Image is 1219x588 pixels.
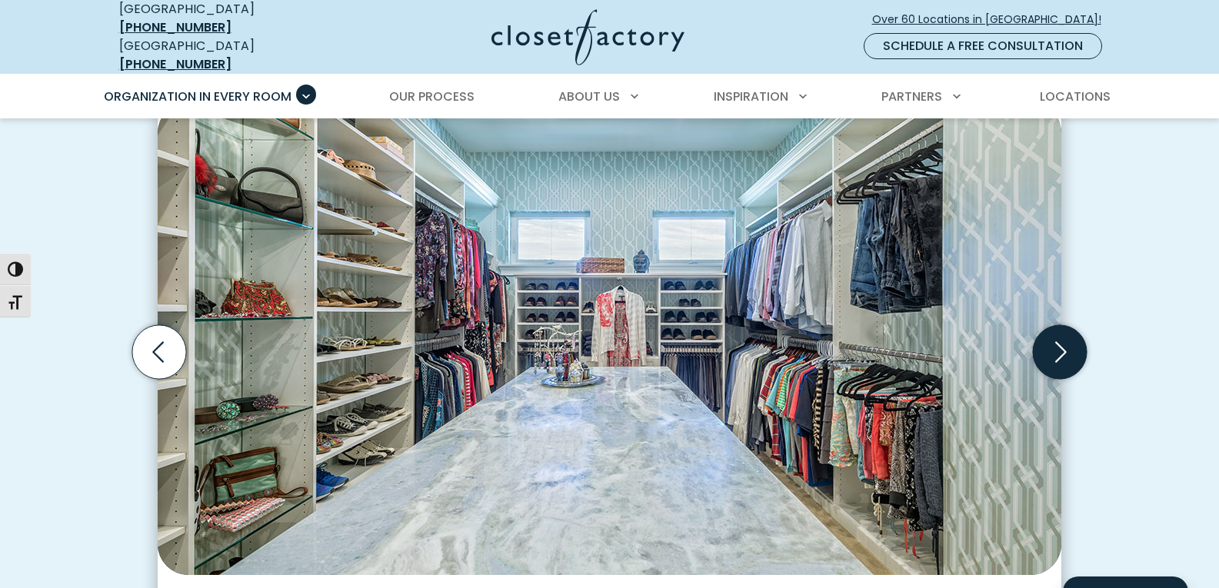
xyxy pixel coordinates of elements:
span: Inspiration [714,88,788,105]
a: Schedule a Free Consultation [864,33,1102,59]
img: Closet Factory Logo [491,9,684,65]
nav: Primary Menu [93,75,1127,118]
span: Over 60 Locations in [GEOGRAPHIC_DATA]! [872,12,1114,28]
button: Next slide [1027,319,1093,385]
span: About Us [558,88,620,105]
a: [PHONE_NUMBER] [119,55,231,73]
button: Previous slide [126,319,192,385]
a: Over 60 Locations in [GEOGRAPHIC_DATA]! [871,6,1114,33]
span: Partners [881,88,942,105]
img: Large central island and dual handing rods in walk-in closet. Features glass open shelving and cr... [158,102,1061,575]
span: Our Process [389,88,475,105]
span: Organization in Every Room [104,88,291,105]
div: [GEOGRAPHIC_DATA] [119,37,342,74]
a: [PHONE_NUMBER] [119,18,231,36]
span: Locations [1040,88,1111,105]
